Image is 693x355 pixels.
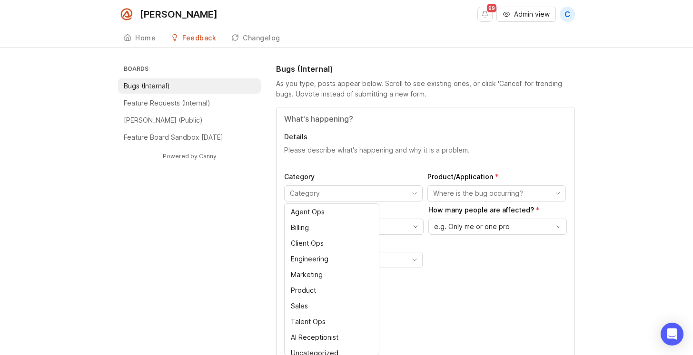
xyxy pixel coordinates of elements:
[124,115,203,125] p: [PERSON_NAME] (Public)
[514,10,550,19] span: Admin view
[291,238,324,249] div: Client Ops
[291,222,309,233] div: Billing
[496,7,556,22] button: Admin view
[407,190,422,197] svg: toggle icon
[124,133,223,142] p: Feature Board Sandbox [DATE]
[140,10,218,19] div: [PERSON_NAME]
[124,81,170,91] p: Bugs (Internal)
[118,29,161,48] a: Home
[276,78,575,99] div: As you type, posts appear below. Scroll to see existing ones, or click 'Cancel' for trending bugs...
[428,205,567,215] p: How many people are affected?
[291,301,308,311] div: Sales
[122,63,261,77] h3: Boards
[284,185,423,201] div: toggle menu
[560,7,575,22] button: C
[226,29,286,48] a: Changelog
[408,223,423,230] svg: toggle icon
[428,219,567,235] div: toggle menu
[427,172,566,182] p: Product/Application
[276,63,333,75] h1: Bugs (Internal)
[291,254,328,264] div: Engineering
[564,9,570,20] span: C
[118,113,261,128] a: [PERSON_NAME] (Public)
[291,332,338,343] div: AI Receptionist
[291,207,325,217] div: Agent Ops
[284,172,423,182] p: Category
[182,35,216,41] div: Feedback
[124,98,210,108] p: Feature Requests (Internal)
[291,317,326,327] div: Talent Ops
[434,221,510,232] span: e.g. Only me or one pro
[284,145,567,164] textarea: Details
[284,132,567,142] p: Details
[165,29,222,48] a: Feedback
[118,78,261,94] a: Bugs (Internal)
[243,35,280,41] div: Changelog
[118,130,261,145] a: Feature Board Sandbox [DATE]
[550,190,565,197] svg: toggle icon
[427,185,566,201] div: toggle menu
[291,269,323,280] div: Marketing
[291,285,316,296] div: Product
[284,113,567,125] input: Title
[477,7,493,22] button: Notifications
[551,223,566,230] svg: toggle icon
[118,96,261,111] a: Feature Requests (Internal)
[407,256,422,264] svg: toggle icon
[135,35,156,41] div: Home
[661,323,683,345] div: Open Intercom Messenger
[118,6,135,23] img: Smith.ai logo
[290,188,406,199] input: Category
[161,151,218,162] a: Powered by Canny
[487,4,496,12] span: 99
[433,188,549,199] input: Where is the bug occurring?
